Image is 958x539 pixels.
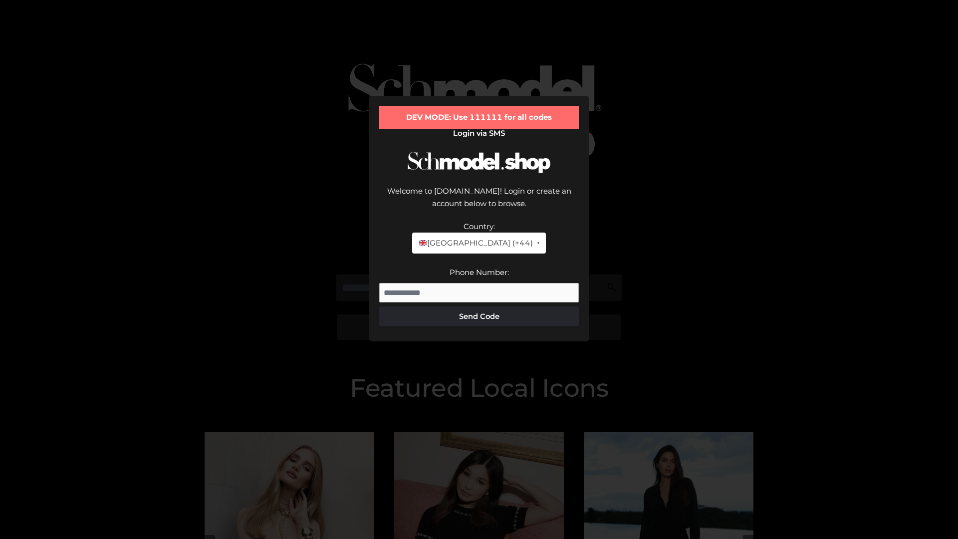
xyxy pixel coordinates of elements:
img: Schmodel Logo [404,143,554,182]
label: Country: [464,222,495,231]
label: Phone Number: [450,268,509,277]
button: Send Code [379,306,579,326]
h2: Login via SMS [379,129,579,138]
div: Welcome to [DOMAIN_NAME]! Login or create an account below to browse. [379,185,579,220]
div: DEV MODE: Use 111111 for all codes [379,106,579,129]
span: [GEOGRAPHIC_DATA] (+44) [418,237,532,250]
img: 🇬🇧 [419,239,427,247]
